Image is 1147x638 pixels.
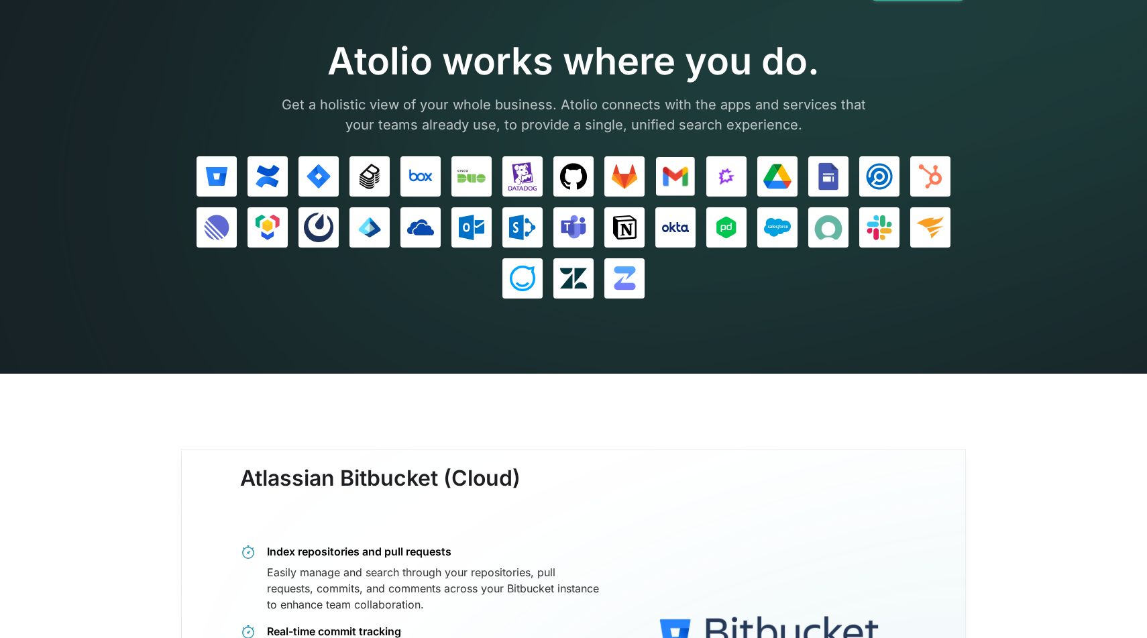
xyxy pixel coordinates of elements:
[267,544,600,559] div: Index repositories and pull requests
[272,39,875,84] h1: Atolio works where you do.
[272,95,875,135] p: Get a holistic view of your whole business. Atolio connects with the apps and services that your ...
[240,466,521,518] h3: Atlassian Bitbucket (Cloud)
[267,564,600,613] div: Easily manage and search through your repositories, pull requests, commits, and comments across y...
